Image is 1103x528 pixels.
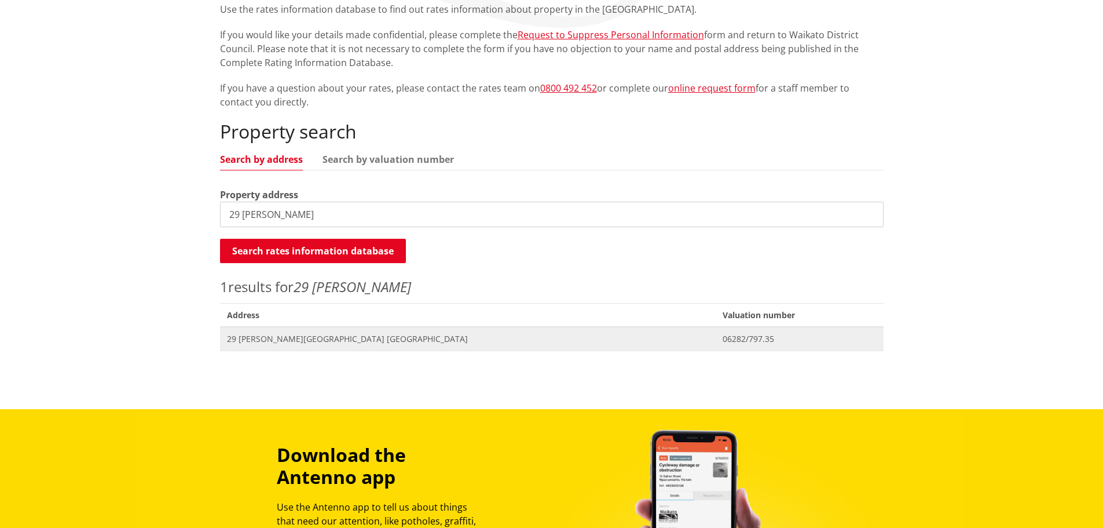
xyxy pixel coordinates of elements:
[220,121,884,143] h2: Property search
[518,28,704,41] a: Request to Suppress Personal Information
[294,277,411,296] em: 29 [PERSON_NAME]
[220,28,884,70] p: If you would like your details made confidential, please complete the form and return to Waikato ...
[723,333,877,345] span: 06282/797.35
[220,303,716,327] span: Address
[277,444,486,489] h3: Download the Antenno app
[220,239,406,263] button: Search rates information database
[1050,479,1091,521] iframe: Messenger Launcher
[227,333,709,345] span: 29 [PERSON_NAME][GEOGRAPHIC_DATA] [GEOGRAPHIC_DATA]
[220,188,298,202] label: Property address
[220,2,884,16] p: Use the rates information database to find out rates information about property in the [GEOGRAPHI...
[668,82,756,94] a: online request form
[220,202,884,227] input: e.g. Duke Street NGARUAWAHIA
[540,82,597,94] a: 0800 492 452
[220,277,228,296] span: 1
[716,303,884,327] span: Valuation number
[220,327,884,351] a: 29 [PERSON_NAME][GEOGRAPHIC_DATA] [GEOGRAPHIC_DATA] 06282/797.35
[323,155,454,164] a: Search by valuation number
[220,276,884,297] p: results for
[220,81,884,109] p: If you have a question about your rates, please contact the rates team on or complete our for a s...
[220,155,303,164] a: Search by address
